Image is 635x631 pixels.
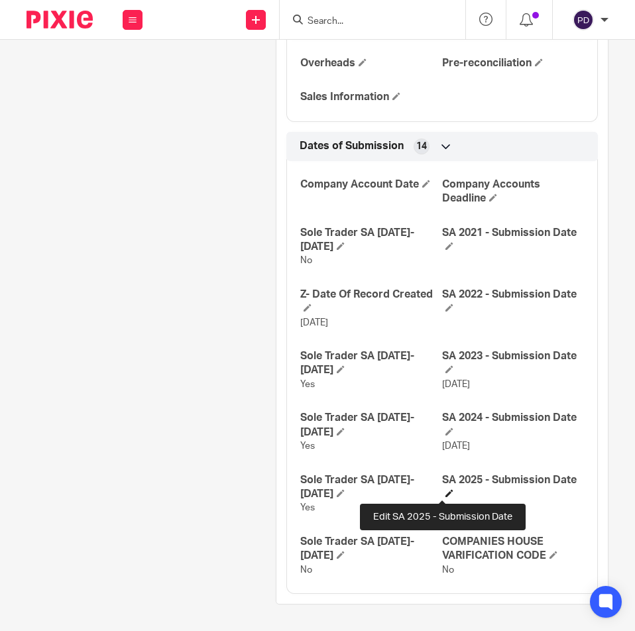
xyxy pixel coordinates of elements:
[300,178,442,192] h4: Company Account Date
[300,411,442,439] h4: Sole Trader SA [DATE]-[DATE]
[300,349,442,378] h4: Sole Trader SA [DATE]-[DATE]
[300,503,315,512] span: Yes
[27,11,93,29] img: Pixie
[442,226,584,255] h4: SA 2021 - Submission Date
[300,318,328,327] span: [DATE]
[300,565,312,575] span: No
[442,178,584,206] h4: Company Accounts Deadline
[300,535,442,563] h4: Sole Trader SA [DATE]-[DATE]
[416,140,427,153] span: 14
[300,256,312,265] span: No
[300,288,442,316] h4: Z- Date Of Record Created
[300,90,442,104] h4: Sales Information
[300,226,442,255] h4: Sole Trader SA [DATE]-[DATE]
[442,56,584,70] h4: Pre-reconciliation
[442,288,584,316] h4: SA 2022 - Submission Date
[300,380,315,389] span: Yes
[442,441,470,451] span: [DATE]
[300,441,315,451] span: Yes
[300,56,442,70] h4: Overheads
[442,411,584,439] h4: SA 2024 - Submission Date
[442,565,454,575] span: No
[442,535,584,563] h4: COMPANIES HOUSE VARIFICATION CODE
[306,16,426,28] input: Search
[442,349,584,378] h4: SA 2023 - Submission Date
[573,9,594,30] img: svg%3E
[442,473,584,502] h4: SA 2025 - Submission Date
[300,473,442,502] h4: Sole Trader SA [DATE]-[DATE]
[300,139,404,153] span: Dates of Submission
[442,380,470,389] span: [DATE]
